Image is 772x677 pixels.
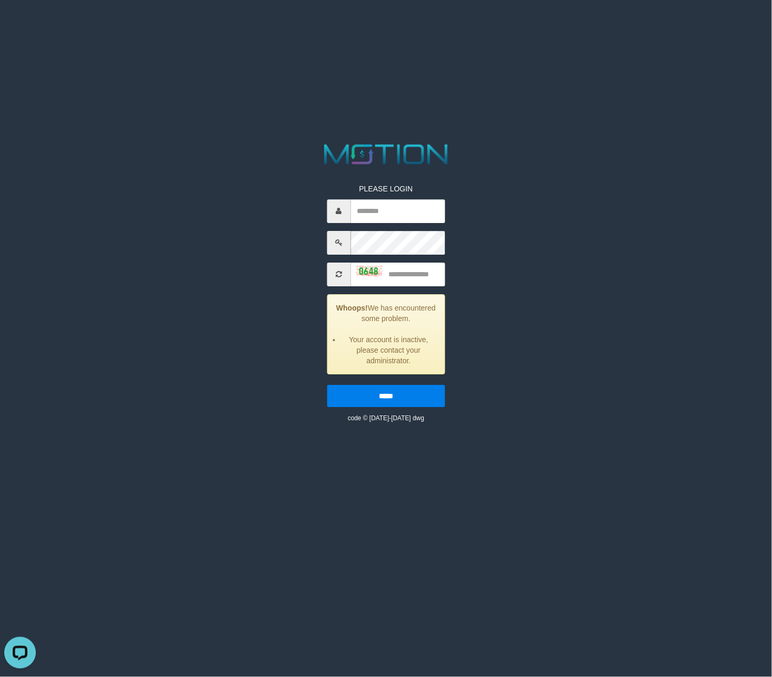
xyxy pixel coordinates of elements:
div: We has encountered some problem. [327,294,445,374]
img: MOTION_logo.png [318,141,453,168]
strong: Whoops! [336,304,368,312]
p: PLEASE LOGIN [327,183,445,194]
li: Your account is inactive, please contact your administrator. [340,334,436,366]
img: captcha [356,266,382,276]
button: Open LiveChat chat widget [4,4,36,36]
small: code © [DATE]-[DATE] dwg [348,414,424,422]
